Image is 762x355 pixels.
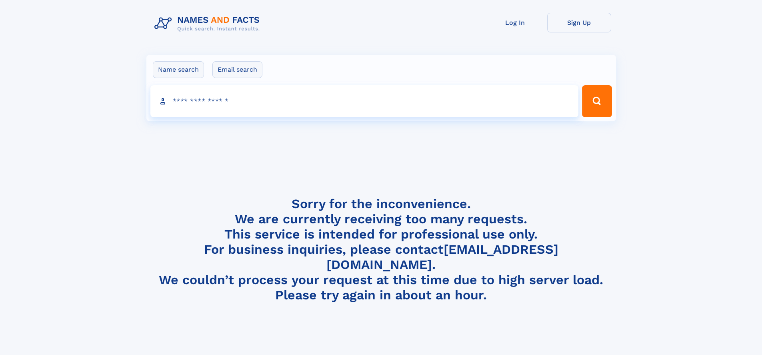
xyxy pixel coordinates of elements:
[150,85,579,117] input: search input
[582,85,612,117] button: Search Button
[151,196,611,303] h4: Sorry for the inconvenience. We are currently receiving too many requests. This service is intend...
[483,13,547,32] a: Log In
[153,61,204,78] label: Name search
[212,61,262,78] label: Email search
[326,242,558,272] a: [EMAIL_ADDRESS][DOMAIN_NAME]
[547,13,611,32] a: Sign Up
[151,13,266,34] img: Logo Names and Facts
